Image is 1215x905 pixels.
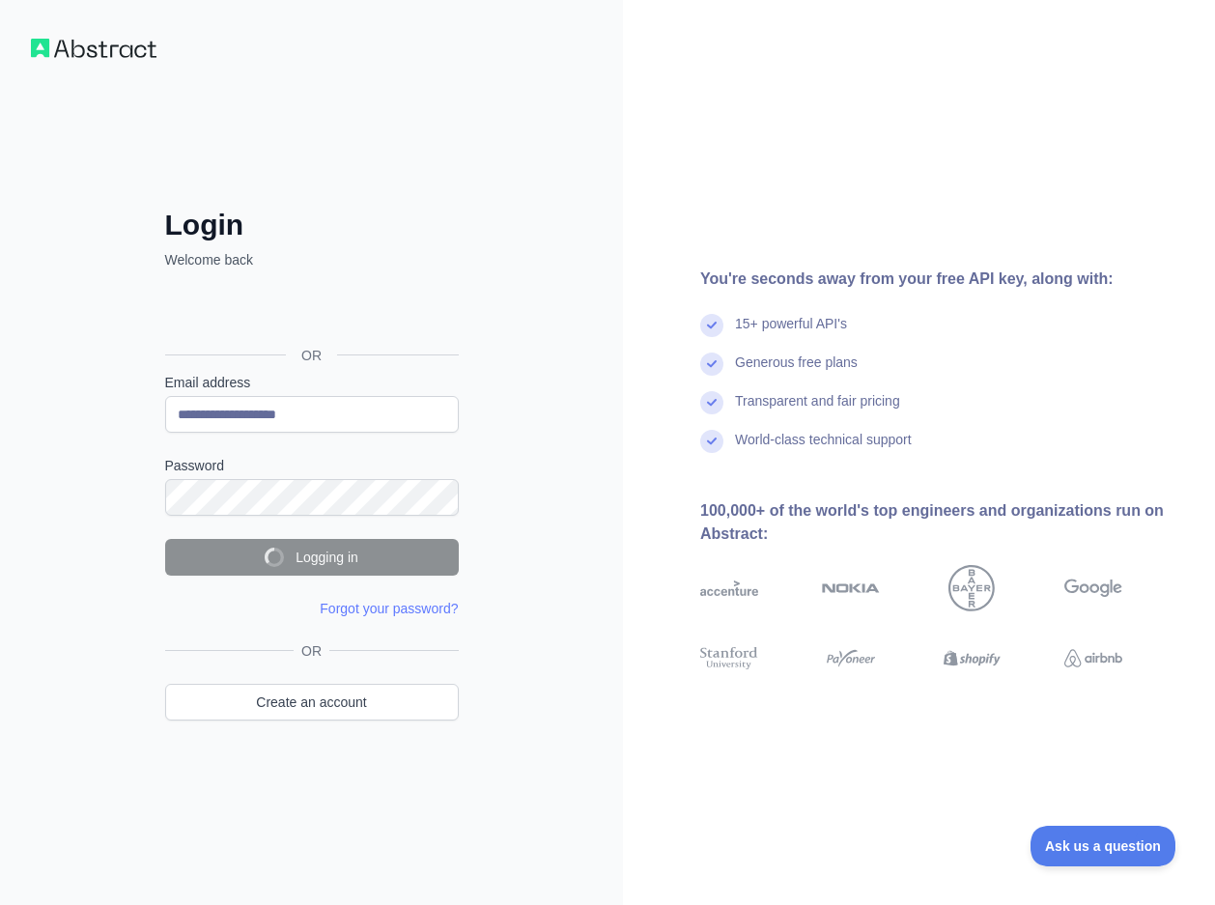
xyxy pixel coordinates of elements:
[700,644,758,673] img: stanford university
[294,641,329,661] span: OR
[735,391,900,430] div: Transparent and fair pricing
[165,539,459,576] button: Logging in
[320,601,458,616] a: Forgot your password?
[700,391,723,414] img: check mark
[944,644,1002,673] img: shopify
[165,684,459,721] a: Create an account
[1031,826,1176,866] iframe: Toggle Customer Support
[822,565,880,611] img: nokia
[700,353,723,376] img: check mark
[700,565,758,611] img: accenture
[735,353,858,391] div: Generous free plans
[165,208,459,242] h2: Login
[165,250,459,269] p: Welcome back
[165,373,459,392] label: Email address
[700,314,723,337] img: check mark
[31,39,156,58] img: Workflow
[700,499,1184,546] div: 100,000+ of the world's top engineers and organizations run on Abstract:
[735,314,847,353] div: 15+ powerful API's
[1064,565,1122,611] img: google
[165,456,459,475] label: Password
[700,268,1184,291] div: You're seconds away from your free API key, along with:
[700,430,723,453] img: check mark
[735,430,912,468] div: World-class technical support
[286,346,337,365] span: OR
[1064,644,1122,673] img: airbnb
[948,565,995,611] img: bayer
[155,291,465,333] iframe: Sign in with Google Button
[822,644,880,673] img: payoneer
